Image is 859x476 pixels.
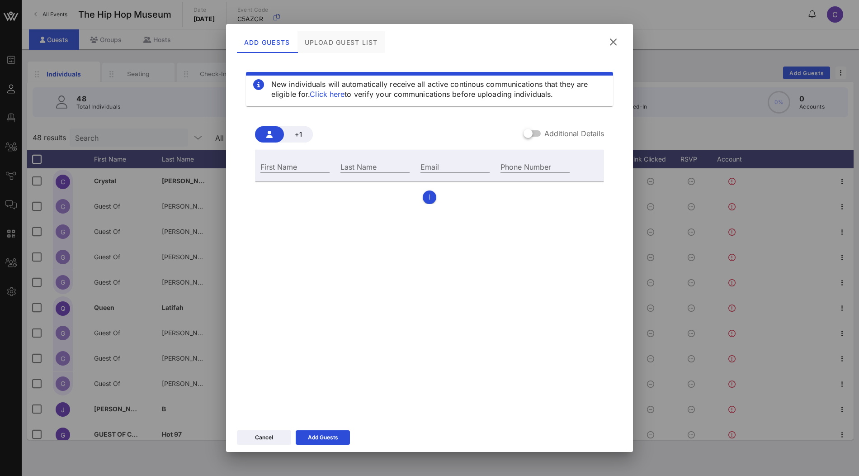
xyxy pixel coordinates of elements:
[297,31,385,53] div: Upload Guest List
[237,430,291,445] button: Cancel
[271,79,606,99] div: New individuals will automatically receive all active continous communications that they are elig...
[255,433,273,442] div: Cancel
[308,433,338,442] div: Add Guests
[284,126,313,143] button: +1
[291,130,306,138] span: +1
[237,31,297,53] div: Add Guests
[296,430,350,445] button: Add Guests
[544,129,604,138] label: Additional Details
[310,90,345,99] a: Click here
